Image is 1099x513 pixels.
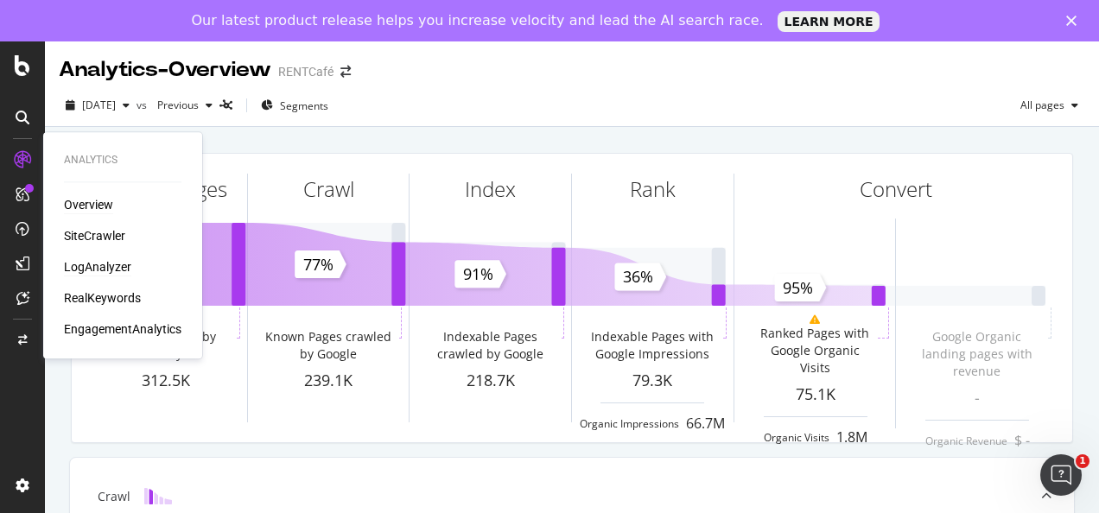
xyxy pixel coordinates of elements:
div: arrow-right-arrow-left [340,66,351,78]
span: All pages [1013,98,1064,112]
div: Rank [630,174,676,204]
button: [DATE] [59,92,137,119]
a: LogAnalyzer [64,258,131,275]
a: EngagementAnalytics [64,320,181,338]
img: block-icon [144,488,172,504]
div: 218.7K [410,370,571,392]
span: Previous [150,98,199,112]
span: vs [137,98,150,112]
a: SiteCrawler [64,227,125,244]
div: Our latest product release helps you increase velocity and lead the AI search race. [192,12,764,29]
div: Known Pages crawled by Google [260,328,396,363]
span: Segments [280,98,328,113]
button: Segments [254,92,335,119]
div: 66.7M [686,414,725,434]
div: Organic Impressions [580,416,679,431]
div: Crawl [98,488,130,505]
iframe: Intercom live chat [1040,454,1082,496]
div: Index [465,174,516,204]
div: Close [1066,16,1083,26]
a: Overview [64,196,113,213]
a: RealKeywords [64,289,141,307]
button: Previous [150,92,219,119]
span: 2025 Aug. 7th [82,98,116,112]
div: Indexable Pages crawled by Google [422,328,558,363]
div: Indexable Pages with Google Impressions [584,328,720,363]
div: Analytics [64,153,181,168]
div: RENTCafé [278,63,334,80]
div: Crawl [303,174,354,204]
div: 239.1K [248,370,410,392]
div: 79.3K [572,370,734,392]
a: LEARN MORE [778,11,880,32]
button: All pages [1013,92,1085,119]
div: Analytics - Overview [59,55,271,85]
div: 312.5K [86,370,247,392]
span: 1 [1076,454,1089,468]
